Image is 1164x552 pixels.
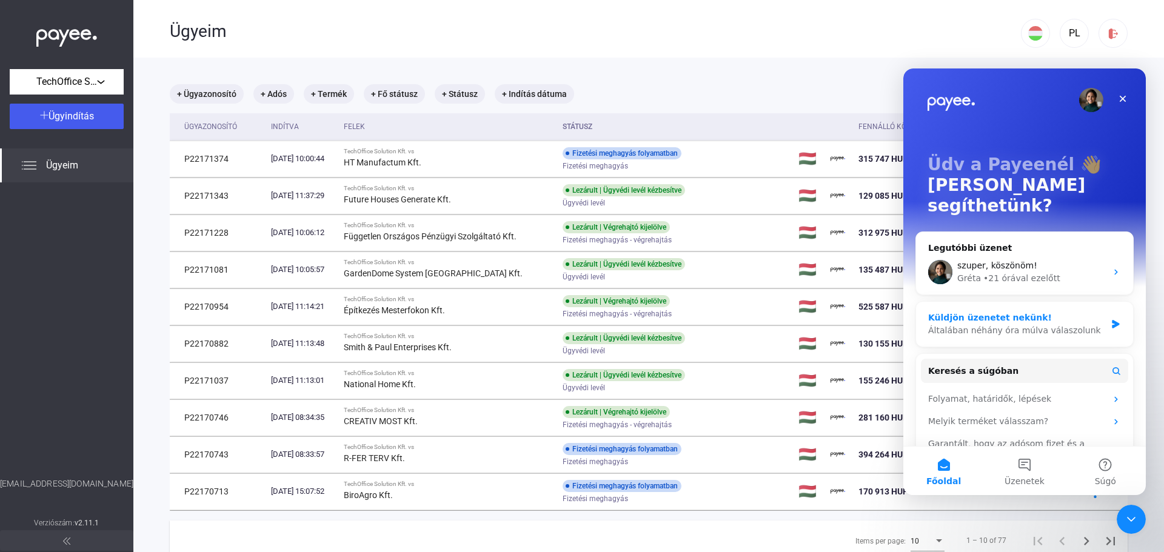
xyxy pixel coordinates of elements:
[563,258,685,270] div: Lezárult | Ügyvédi levél kézbesítve
[831,262,845,277] img: payee-logo
[170,178,266,214] td: P22171343
[184,119,261,134] div: Ügyazonosító
[558,113,794,141] th: Státusz
[271,338,335,350] div: [DATE] 11:13:48
[271,411,335,424] div: [DATE] 08:34:35
[271,485,335,497] div: [DATE] 15:07:52
[344,407,553,414] div: TechOffice Solution Kft. vs
[858,265,908,274] span: 135 487 HUF
[858,376,908,385] span: 155 246 HUF
[911,533,945,548] mat-select: Items per page:
[794,362,826,399] td: 🇭🇺
[563,344,605,358] span: Ügyvédi levél
[563,480,681,492] div: Fizetési meghagyás folyamatban
[1028,26,1043,41] img: HU
[170,399,266,436] td: P22170746
[344,370,553,377] div: TechOffice Solution Kft. vs
[563,196,605,210] span: Ügyvédi levél
[831,188,845,203] img: payee-logo
[271,227,335,239] div: [DATE] 10:06:12
[563,417,672,432] span: Fizetési meghagyás - végrehajtás
[563,381,605,395] span: Ügyvédi levél
[344,444,553,451] div: TechOffice Solution Kft. vs
[271,448,335,461] div: [DATE] 08:33:57
[794,178,826,214] td: 🇭🇺
[858,302,908,311] span: 525 587 HUF
[170,288,266,325] td: P22170954
[271,119,335,134] div: Indítva
[170,436,266,473] td: P22170743
[364,84,425,104] mat-chip: + Fő státusz
[46,158,78,173] span: Ügyeim
[966,533,1006,548] div: 1 – 10 of 77
[831,447,845,462] img: payee-logo
[1117,505,1146,534] iframe: Intercom live chat
[344,379,416,389] strong: National Home Kft.
[831,299,845,314] img: payee-logo
[344,296,553,303] div: TechOffice Solution Kft. vs
[271,301,335,313] div: [DATE] 11:14:21
[563,491,628,506] span: Fizetési meghagyás
[344,416,418,426] strong: CREATIV MOST Kft.
[563,159,628,173] span: Fizetési meghagyás
[903,68,1146,495] iframe: Intercom live chat
[563,184,685,196] div: Lezárult | Ügyvédi levél kézbesítve
[563,369,685,381] div: Lezárult | Ügyvédi levél kézbesítve
[794,473,826,510] td: 🇭🇺
[858,487,908,496] span: 170 913 HUF
[563,406,670,418] div: Lezárult | Végrehajtó kijelölve
[63,537,70,545] img: arrow-double-left-grey.svg
[271,374,335,387] div: [DATE] 11:13:01
[563,307,672,321] span: Fizetési meghagyás - végrehajtás
[858,450,908,459] span: 394 264 HUF
[170,84,244,104] mat-chip: + Ügyazonosító
[344,119,365,134] div: Felek
[1064,26,1085,41] div: PL
[831,373,845,388] img: payee-logo
[858,228,908,238] span: 312 975 HUF
[563,295,670,307] div: Lezárult | Végrehajtó kijelölve
[1099,19,1128,48] button: logout-red
[563,147,681,159] div: Fizetési meghagyás folyamatban
[794,436,826,473] td: 🇭🇺
[36,22,97,47] img: white-payee-white-dot.svg
[794,214,826,251] td: 🇭🇺
[75,519,99,527] strong: v2.11.1
[858,154,908,164] span: 315 747 HUF
[435,84,485,104] mat-chip: + Státusz
[794,141,826,177] td: 🇭🇺
[563,270,605,284] span: Ügyvédi levél
[344,185,553,192] div: TechOffice Solution Kft. vs
[170,325,266,362] td: P22170882
[858,339,908,348] span: 130 155 HUF
[344,481,553,488] div: TechOffice Solution Kft. vs
[271,190,335,202] div: [DATE] 11:37:29
[344,342,452,352] strong: Smith & Paul Enterprises Kft.
[831,225,845,240] img: payee-logo
[271,153,335,165] div: [DATE] 10:00:44
[831,151,845,166] img: payee-logo
[563,221,670,233] div: Lezárult | Végrehajtó kijelölve
[344,158,421,167] strong: HT Manufactum Kft.
[344,148,553,155] div: TechOffice Solution Kft. vs
[170,141,266,177] td: P22171374
[10,69,124,95] button: TechOffice Solution Kft.
[1107,27,1120,40] img: logout-red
